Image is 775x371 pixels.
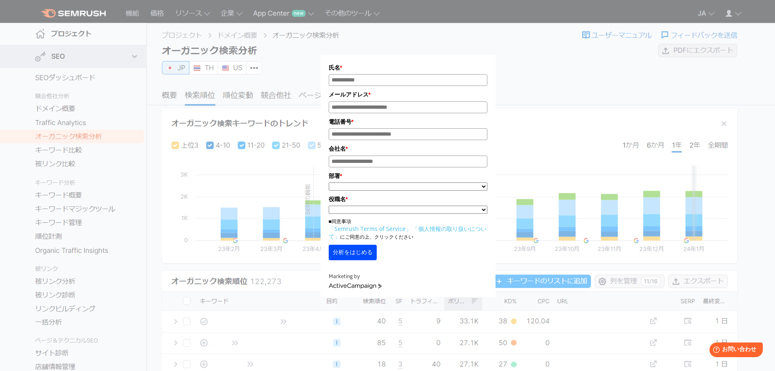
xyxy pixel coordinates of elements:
[703,339,766,362] iframe: Help widget launcher
[329,245,377,260] button: 分析をはじめる
[329,272,487,281] div: Marketing by
[329,225,487,240] a: 「個人情報の取り扱いについて」
[329,225,411,233] a: 「Semrush Terms of Service」
[329,117,487,126] label: 電話番号
[329,63,487,72] label: 氏名
[329,144,487,153] label: 会社名
[329,195,487,204] label: 役職名
[329,218,487,241] p: ■同意事項 にご同意の上、クリックください
[329,90,487,99] label: メールアドレス
[329,171,487,180] label: 部署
